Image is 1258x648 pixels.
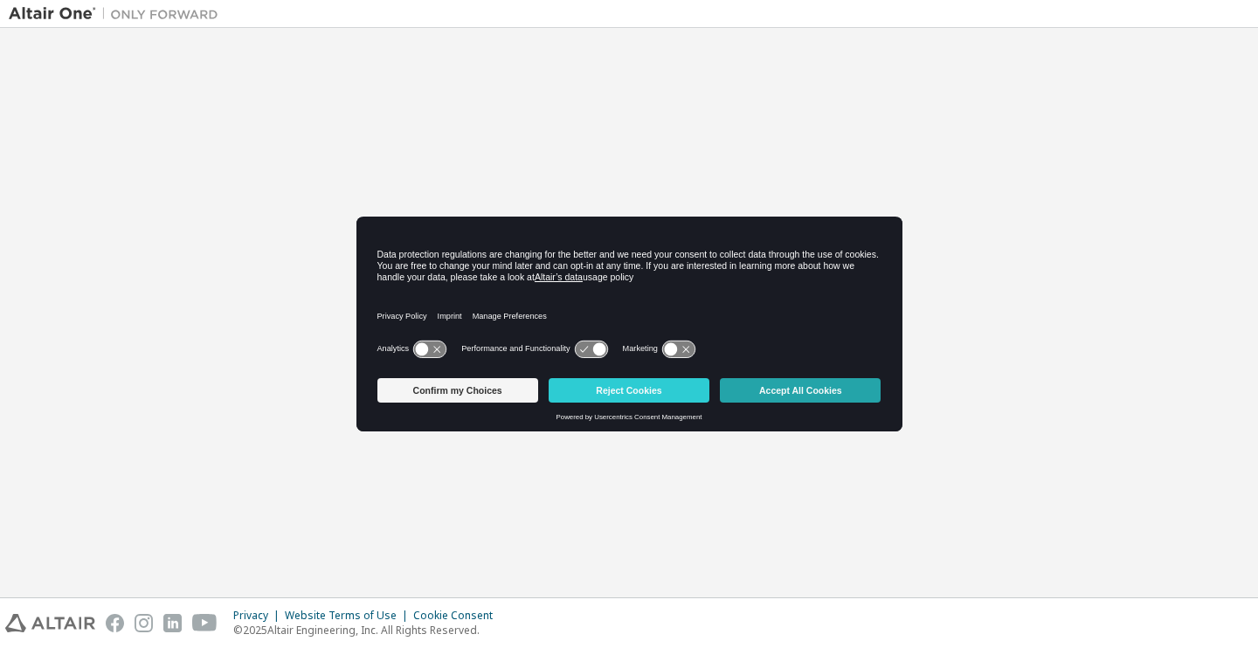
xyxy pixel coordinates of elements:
[135,614,153,632] img: instagram.svg
[192,614,218,632] img: youtube.svg
[285,609,413,623] div: Website Terms of Use
[163,614,182,632] img: linkedin.svg
[233,623,503,638] p: © 2025 Altair Engineering, Inc. All Rights Reserved.
[413,609,503,623] div: Cookie Consent
[5,614,95,632] img: altair_logo.svg
[233,609,285,623] div: Privacy
[9,5,227,23] img: Altair One
[106,614,124,632] img: facebook.svg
